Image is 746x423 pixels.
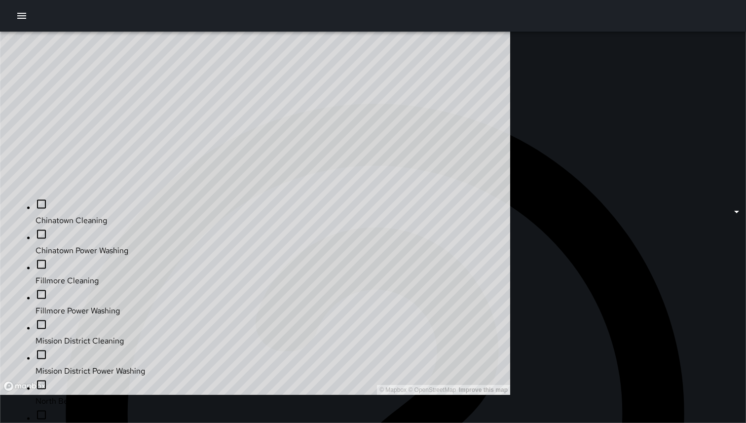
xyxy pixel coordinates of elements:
[36,275,197,287] span: Fillmore Cleaning
[36,365,197,377] span: Mission District Power Washing
[36,245,197,257] span: Chinatown Power Washing
[36,335,197,347] span: Mission District Cleaning
[36,395,197,407] span: North Beach Cleaning
[36,305,197,317] span: Fillmore Power Washing
[36,215,197,227] span: Chinatown Cleaning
